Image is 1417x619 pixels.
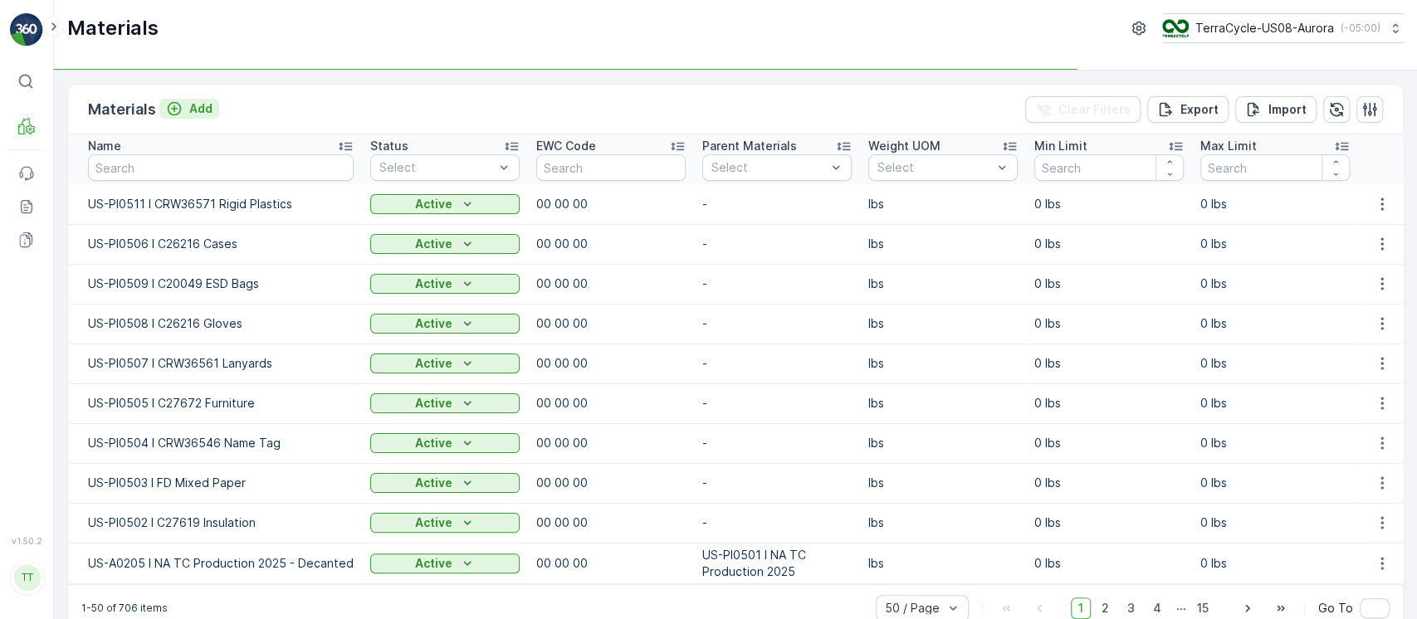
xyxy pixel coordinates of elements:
[536,555,686,572] p: 00 00 00
[1235,96,1317,123] button: Import
[1200,196,1350,212] p: 0 lbs
[536,315,686,332] p: 00 00 00
[1034,275,1184,292] p: 0 lbs
[370,393,520,413] button: Active
[1146,597,1169,619] span: 4
[1318,600,1353,617] span: Go To
[1162,13,1404,43] button: TerraCycle-US08-Aurora(-05:00)
[1025,96,1141,123] button: Clear Filters
[536,236,686,252] p: 00 00 00
[370,473,520,493] button: Active
[711,159,826,176] p: Select
[415,395,452,412] p: Active
[14,564,41,591] div: TT
[536,196,686,212] p: 00 00 00
[88,315,354,332] p: US-PI0508 I C26216 Gloves
[88,138,121,154] p: Name
[1071,597,1091,619] span: 1
[415,435,452,451] p: Active
[536,138,596,154] p: EWC Code
[1200,154,1350,181] input: Search
[702,514,852,531] p: -
[868,395,1018,412] p: lbs
[536,395,686,412] p: 00 00 00
[88,355,354,372] p: US-PI0507 I CRW36561 Lanyards
[1341,22,1380,35] p: ( -05:00 )
[1120,597,1142,619] span: 3
[868,475,1018,491] p: lbs
[702,355,852,372] p: -
[868,138,941,154] p: Weight UOM
[868,275,1018,292] p: lbs
[1034,138,1087,154] p: Min Limit
[868,196,1018,212] p: lbs
[415,355,452,372] p: Active
[415,514,452,531] p: Active
[1200,475,1350,491] p: 0 lbs
[1034,555,1184,572] p: 0 lbs
[1058,101,1131,118] p: Clear Filters
[1200,315,1350,332] p: 0 lbs
[370,314,520,334] button: Active
[88,475,354,491] p: US-PI0503 I FD Mixed Paper
[88,236,354,252] p: US-PI0506 I C26216 Cases
[702,315,852,332] p: -
[536,275,686,292] p: 00 00 00
[415,555,452,572] p: Active
[702,275,852,292] p: -
[702,138,797,154] p: Parent Materials
[868,236,1018,252] p: lbs
[415,315,452,332] p: Active
[88,98,156,121] p: Materials
[370,274,520,294] button: Active
[10,549,43,606] button: TT
[1200,514,1350,531] p: 0 lbs
[702,547,852,580] p: US-PI0501 I NA TC Production 2025
[10,13,43,46] img: logo
[88,395,354,412] p: US-PI0505 I C27672 Furniture
[370,234,520,254] button: Active
[1200,555,1350,572] p: 0 lbs
[877,159,992,176] p: Select
[868,355,1018,372] p: lbs
[536,475,686,491] p: 00 00 00
[81,602,168,615] p: 1-50 of 706 items
[702,236,852,252] p: -
[536,154,686,181] input: Search
[868,435,1018,451] p: lbs
[88,435,354,451] p: US-PI0504 I CRW36546 Name Tag
[1034,475,1184,491] p: 0 lbs
[189,100,213,117] p: Add
[370,433,520,453] button: Active
[1200,236,1350,252] p: 0 lbs
[1034,236,1184,252] p: 0 lbs
[702,435,852,451] p: -
[1195,20,1334,37] p: TerraCycle-US08-Aurora
[1034,435,1184,451] p: 0 lbs
[415,275,452,292] p: Active
[868,514,1018,531] p: lbs
[88,196,354,212] p: US-PI0511 I CRW36571 Rigid Plastics
[370,553,520,573] button: Active
[1034,196,1184,212] p: 0 lbs
[88,275,354,292] p: US-PI0509 I C20049 ESD Bags
[1034,315,1184,332] p: 0 lbs
[1034,395,1184,412] p: 0 lbs
[88,154,354,181] input: Search
[1147,96,1229,123] button: Export
[10,536,43,546] span: v 1.50.2
[1034,355,1184,372] p: 0 lbs
[370,138,408,154] p: Status
[1200,275,1350,292] p: 0 lbs
[88,555,354,572] p: US-A0205 I NA TC Production 2025 - Decanted
[1180,101,1219,118] p: Export
[415,475,452,491] p: Active
[702,395,852,412] p: -
[536,435,686,451] p: 00 00 00
[159,99,219,119] button: Add
[370,353,520,373] button: Active
[370,194,520,214] button: Active
[702,196,852,212] p: -
[1200,355,1350,372] p: 0 lbs
[1200,138,1257,154] p: Max Limit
